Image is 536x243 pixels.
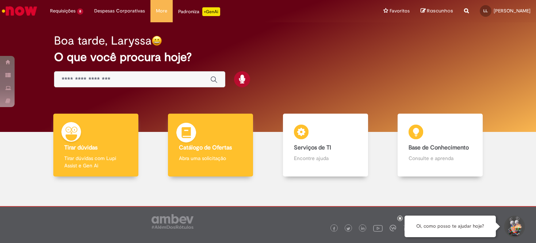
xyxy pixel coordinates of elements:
[152,214,194,229] img: logo_footer_ambev_rotulo_gray.png
[427,7,453,14] span: Rascunhos
[421,8,453,15] a: Rascunhos
[50,7,76,15] span: Requisições
[390,7,410,15] span: Favoritos
[268,114,383,177] a: Serviços de TI Encontre ajuda
[156,7,167,15] span: More
[294,155,357,162] p: Encontre ajuda
[403,225,410,231] img: logo_footer_naosei.png
[409,155,472,162] p: Consulte e aprenda
[179,155,242,162] p: Abra uma solicitação
[347,227,350,231] img: logo_footer_twitter.png
[494,8,531,14] span: [PERSON_NAME]
[373,223,383,233] img: logo_footer_youtube.png
[153,114,268,177] a: Catálogo de Ofertas Abra uma solicitação
[409,144,469,151] b: Base de Conhecimento
[202,7,220,16] p: +GenAi
[361,227,365,231] img: logo_footer_linkedin.png
[390,225,396,231] img: logo_footer_workplace.png
[1,4,38,18] img: ServiceNow
[38,114,153,177] a: Tirar dúvidas Tirar dúvidas com Lupi Assist e Gen Ai
[332,227,336,231] img: logo_footer_facebook.png
[179,144,232,151] b: Catálogo de Ofertas
[152,35,162,46] img: happy-face.png
[503,216,525,238] button: Iniciar Conversa de Suporte
[54,34,152,47] h2: Boa tarde, Laryssa
[64,144,97,151] b: Tirar dúvidas
[383,114,498,177] a: Base de Conhecimento Consulte e aprenda
[405,216,496,237] div: Oi, como posso te ajudar hoje?
[94,7,145,15] span: Despesas Corporativas
[77,8,83,15] span: 8
[64,155,127,169] p: Tirar dúvidas com Lupi Assist e Gen Ai
[294,144,331,151] b: Serviços de TI
[178,7,220,16] div: Padroniza
[54,51,482,64] h2: O que você procura hoje?
[483,8,488,13] span: LL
